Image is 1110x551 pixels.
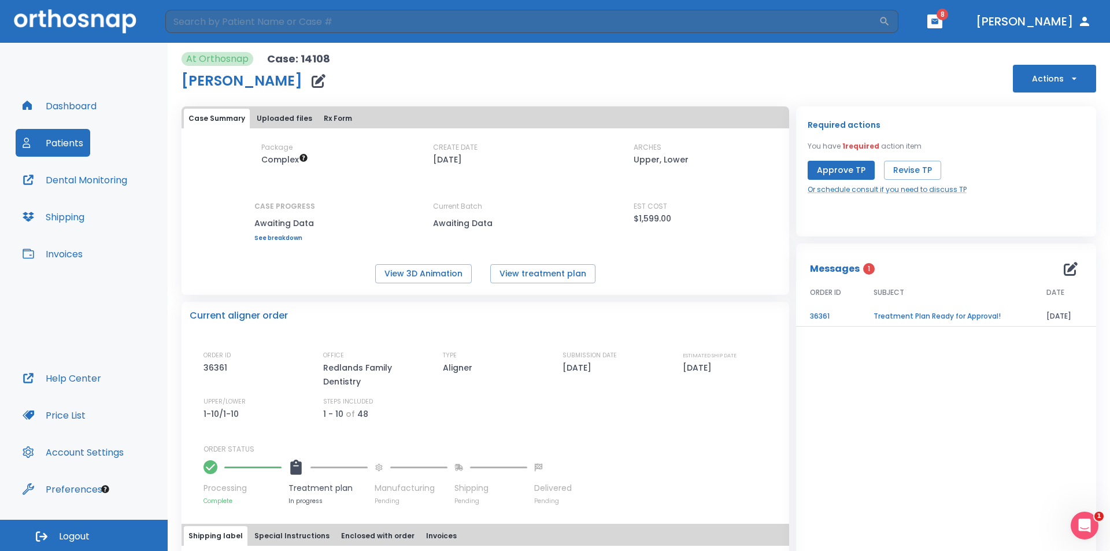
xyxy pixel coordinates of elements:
td: Treatment Plan Ready for Approval! [860,306,1033,327]
p: Pending [375,497,447,505]
p: Awaiting Data [254,216,315,230]
p: of [346,407,355,421]
button: [PERSON_NAME] [971,11,1096,32]
span: Up to 50 Steps (100 aligners) [261,154,308,165]
p: EST COST [634,201,667,212]
span: 1 required [842,141,879,151]
button: Help Center [16,364,108,392]
button: Price List [16,401,92,429]
p: Case: 14108 [267,52,330,66]
p: Shipping [454,482,527,494]
button: Dental Monitoring [16,166,134,194]
input: Search by Patient Name or Case # [165,10,879,33]
p: Aligner [443,361,476,375]
button: Preferences [16,475,109,503]
p: Awaiting Data [433,216,537,230]
span: Logout [59,530,90,543]
button: Special Instructions [250,526,334,546]
button: View 3D Animation [375,264,472,283]
p: CREATE DATE [433,142,478,153]
p: Complete [203,497,282,505]
p: You have action item [808,141,922,151]
p: Required actions [808,118,880,132]
p: [DATE] [683,361,716,375]
p: Treatment plan [288,482,368,494]
button: Revise TP [884,161,941,180]
button: View treatment plan [490,264,595,283]
p: ARCHES [634,142,661,153]
p: 1 - 10 [323,407,343,421]
p: [DATE] [563,361,595,375]
button: Approve TP [808,161,875,180]
p: Upper, Lower [634,153,689,167]
p: ORDER ID [203,350,231,361]
span: DATE [1046,287,1064,298]
p: TYPE [443,350,457,361]
button: Shipping label [184,526,247,546]
td: [DATE] [1033,306,1096,327]
p: Current Batch [433,201,537,212]
span: 1 [1094,512,1104,521]
p: Package [261,142,293,153]
p: Pending [534,497,572,505]
a: See breakdown [254,235,315,242]
p: 36361 [203,361,231,375]
a: Or schedule consult if you need to discuss TP [808,184,967,195]
p: [DATE] [433,153,462,167]
p: Messages [810,262,860,276]
p: Current aligner order [190,309,288,323]
button: Rx Form [319,109,357,128]
button: Patients [16,129,90,157]
div: Tooltip anchor [100,484,110,494]
img: Orthosnap [14,9,136,33]
button: Invoices [16,240,90,268]
p: In progress [288,497,368,505]
span: 8 [937,9,948,20]
p: ORDER STATUS [203,444,781,454]
button: Actions [1013,65,1096,93]
p: Delivered [534,482,572,494]
p: SUBMISSION DATE [563,350,617,361]
p: Pending [454,497,527,505]
p: Processing [203,482,282,494]
p: CASE PROGRESS [254,201,315,212]
p: At Orthosnap [186,52,249,66]
p: OFFICE [323,350,344,361]
div: tabs [184,526,787,546]
p: 1-10/1-10 [203,407,243,421]
button: Dashboard [16,92,103,120]
button: Account Settings [16,438,131,466]
button: Invoices [421,526,461,546]
button: Uploaded files [252,109,317,128]
h1: [PERSON_NAME] [182,74,302,88]
button: Case Summary [184,109,250,128]
iframe: Intercom live chat [1071,512,1098,539]
button: Shipping [16,203,91,231]
p: UPPER/LOWER [203,397,246,407]
p: ESTIMATED SHIP DATE [683,350,737,361]
td: 36361 [796,306,860,327]
button: Enclosed with order [336,526,419,546]
p: Manufacturing [375,482,447,494]
span: ORDER ID [810,287,841,298]
span: SUBJECT [874,287,904,298]
p: 48 [357,407,368,421]
p: STEPS INCLUDED [323,397,373,407]
p: $1,599.00 [634,212,671,225]
div: tabs [184,109,787,128]
p: Redlands Family Dentistry [323,361,421,389]
span: 1 [863,263,875,275]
